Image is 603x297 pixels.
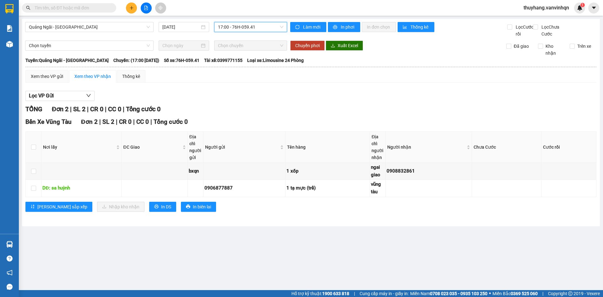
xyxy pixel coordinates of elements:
[398,22,434,32] button: bar-chartThống kê
[136,118,149,125] span: CC 0
[341,24,355,30] span: In phơi
[290,22,326,32] button: syncLàm mới
[541,132,596,163] th: Cước rồi
[6,241,13,248] img: warehouse-icon
[286,184,369,192] div: 1 tạ mực (trể)
[387,144,465,151] span: Người nhận
[26,6,30,10] span: search
[37,203,87,210] span: [PERSON_NAME] sắp xếp
[116,118,117,125] span: |
[102,118,114,125] span: SL 2
[372,133,384,161] div: Địa chỉ người nhận
[81,118,98,125] span: Đơn 2
[73,105,85,113] span: SL 2
[25,105,42,113] span: TỔNG
[387,168,471,175] div: 0908832861
[52,105,68,113] span: Đơn 2
[360,290,409,297] span: Cung cấp máy in - giấy in:
[42,184,120,192] div: DĐ: sa huỳnh
[181,202,216,212] button: printerIn biên lai
[291,290,349,297] span: Hỗ trợ kỹ thuật:
[591,5,597,11] span: caret-down
[513,24,535,37] span: Lọc Cước rồi
[141,3,152,14] button: file-add
[577,5,583,11] img: icon-new-feature
[193,203,211,210] span: In biên lai
[371,181,384,195] div: vũng tàu
[133,118,135,125] span: |
[286,168,369,175] div: 1 xốp
[25,202,92,212] button: sort-ascending[PERSON_NAME] sắp xếp
[354,290,355,297] span: |
[162,42,200,49] input: Chọn ngày
[511,43,531,50] span: Đã giao
[7,256,13,261] span: question-circle
[5,4,14,14] img: logo-vxr
[30,204,35,209] span: sort-ascending
[6,41,13,47] img: warehouse-icon
[247,57,304,64] span: Loại xe: Limousine 24 Phòng
[70,105,72,113] span: |
[189,133,202,161] div: Địa chỉ người gửi
[568,291,573,296] span: copyright
[205,144,279,151] span: Người gửi
[333,25,338,30] span: printer
[204,184,284,192] div: 0906877887
[150,118,152,125] span: |
[164,57,199,64] span: Số xe: 76H-059.41
[87,105,89,113] span: |
[123,105,124,113] span: |
[155,3,166,14] button: aim
[29,41,150,50] span: Chọn tuyến
[6,25,13,32] img: solution-icon
[204,57,242,64] span: Tài xế: 0399771155
[575,43,594,50] span: Trên xe
[362,22,396,32] button: In đơn chọn
[161,203,171,210] span: In DS
[29,22,150,32] span: Quảng Ngãi - Vũng Tàu
[123,144,181,151] span: ĐC Giao
[25,58,109,63] b: Tuyến: Quảng Ngãi - [GEOGRAPHIC_DATA]
[35,4,109,11] input: Tìm tên, số ĐT hoặc mã đơn
[519,4,574,12] span: thuyhang.vanvinhqn
[410,24,429,30] span: Thống kê
[97,202,144,212] button: downloadNhập kho nhận
[99,118,101,125] span: |
[338,42,358,49] span: Xuất Excel
[303,24,321,30] span: Làm mới
[144,6,148,10] span: file-add
[154,204,159,209] span: printer
[331,43,335,48] span: download
[489,292,491,295] span: ⚪️
[119,118,132,125] span: CR 0
[43,144,115,151] span: Nơi lấy
[158,6,163,10] span: aim
[31,73,63,80] div: Xem theo VP gửi
[154,118,188,125] span: Tổng cước 0
[129,6,134,10] span: plus
[543,43,565,57] span: Kho nhận
[285,132,370,163] th: Tên hàng
[218,22,283,32] span: 17:00 - 76H-059.41
[371,164,384,179] div: ngai giao
[126,3,137,14] button: plus
[162,24,200,30] input: 14/09/2025
[218,41,283,50] span: Chọn chuyến
[149,202,176,212] button: printerIn DS
[472,132,541,163] th: Chưa Cước
[588,3,599,14] button: caret-down
[539,24,571,37] span: Lọc Chưa Cước
[122,73,140,80] div: Thống kê
[511,291,538,296] strong: 0369 525 060
[108,105,121,113] span: CC 0
[7,270,13,276] span: notification
[295,25,301,30] span: sync
[25,118,72,125] span: Bến Xe Vũng Tàu
[492,290,538,297] span: Miền Bắc
[86,93,91,98] span: down
[403,25,408,30] span: bar-chart
[430,291,487,296] strong: 0708 023 035 - 0935 103 250
[113,57,159,64] span: Chuyến: (17:00 [DATE])
[581,3,584,7] span: 1
[74,73,111,80] div: Xem theo VP nhận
